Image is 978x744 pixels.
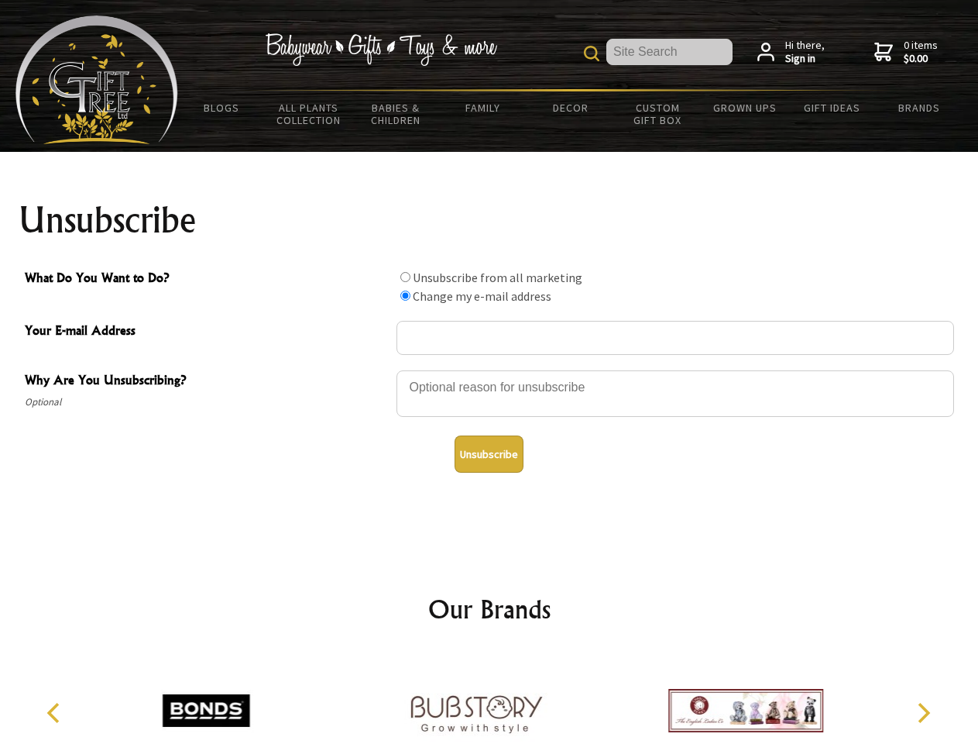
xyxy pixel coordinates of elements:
span: Optional [25,393,389,412]
label: Change my e-mail address [413,288,551,304]
strong: Sign in [785,52,825,66]
img: Babyware - Gifts - Toys and more... [15,15,178,144]
span: Your E-mail Address [25,321,389,343]
a: Hi there,Sign in [757,39,825,66]
span: Hi there, [785,39,825,66]
a: Brands [876,91,963,124]
a: Custom Gift Box [614,91,702,136]
input: What Do You Want to Do? [400,272,410,282]
label: Unsubscribe from all marketing [413,270,582,285]
a: Family [440,91,527,124]
a: BLOGS [178,91,266,124]
img: Babywear - Gifts - Toys & more [265,33,497,66]
span: Why Are You Unsubscribing? [25,370,389,393]
textarea: Why Are You Unsubscribing? [396,370,954,417]
button: Unsubscribe [455,436,523,473]
input: What Do You Want to Do? [400,291,410,301]
h2: Our Brands [31,591,948,628]
input: Site Search [606,39,733,65]
a: Babies & Children [352,91,440,136]
a: Decor [527,91,614,124]
a: Grown Ups [701,91,788,124]
img: product search [584,46,599,61]
h1: Unsubscribe [19,201,960,239]
button: Previous [39,696,73,730]
a: Gift Ideas [788,91,876,124]
a: 0 items$0.00 [874,39,938,66]
a: All Plants Collection [266,91,353,136]
button: Next [906,696,940,730]
span: 0 items [904,38,938,66]
strong: $0.00 [904,52,938,66]
span: What Do You Want to Do? [25,268,389,291]
input: Your E-mail Address [396,321,954,355]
